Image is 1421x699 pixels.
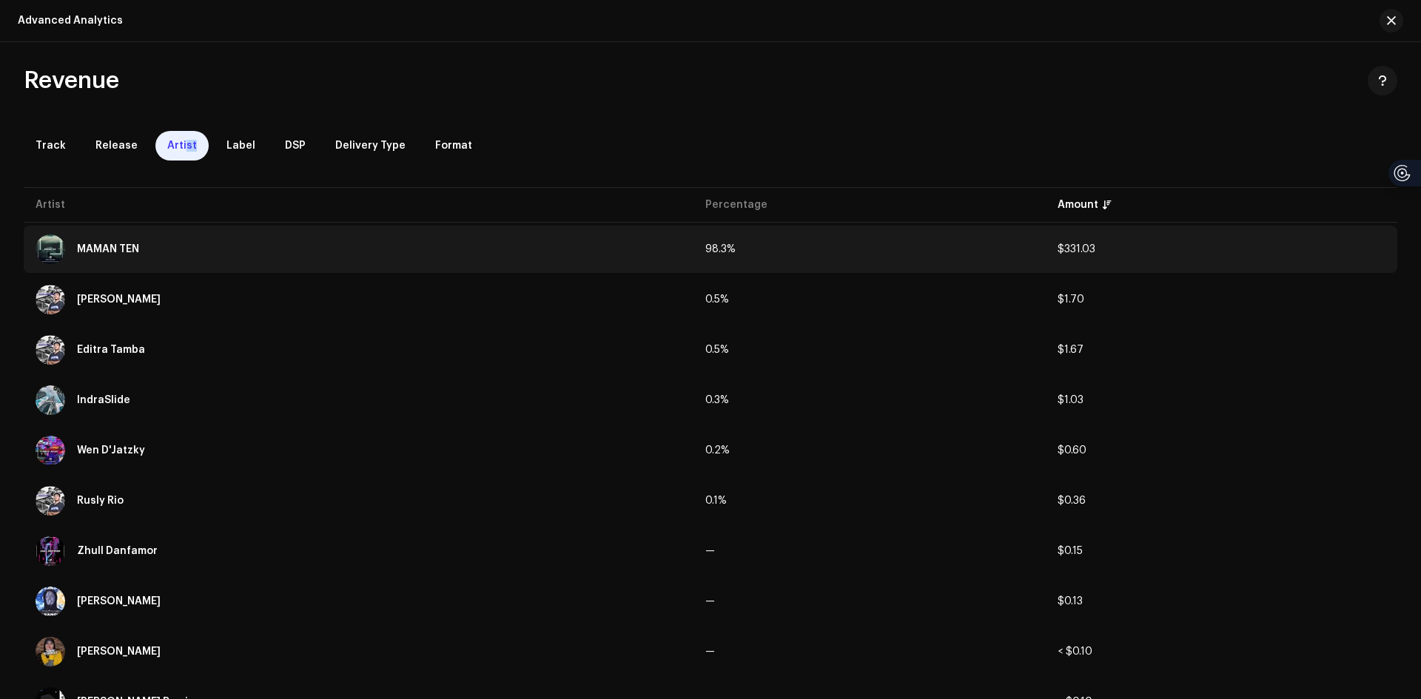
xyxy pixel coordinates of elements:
[1058,596,1083,607] span: $0.13
[705,294,729,305] span: 0.5%
[1058,244,1095,254] span: $331.03
[1058,445,1086,456] span: $0.60
[1058,546,1083,556] span: $0.15
[435,140,472,152] span: Format
[705,395,729,405] span: 0.3%
[1058,496,1086,506] span: $0.36
[705,496,727,506] span: 0.1%
[705,445,730,456] span: 0.2%
[705,345,729,355] span: 0.5%
[1058,345,1084,355] span: $1.67
[335,140,406,152] span: Delivery Type
[705,596,715,607] span: —
[226,140,255,152] span: Label
[1058,646,1092,657] span: < $0.10
[705,646,715,657] span: —
[1058,294,1084,305] span: $1.70
[285,140,306,152] span: DSP
[1058,395,1084,405] span: $1.03
[705,546,715,556] span: —
[705,244,736,254] span: 98.3%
